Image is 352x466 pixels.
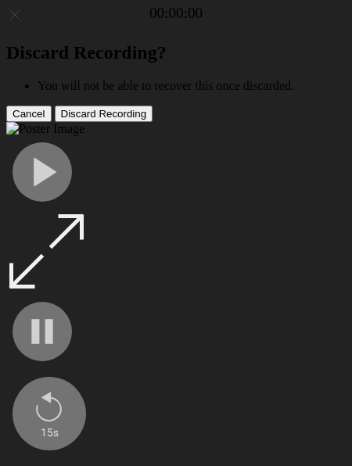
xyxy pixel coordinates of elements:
button: Discard Recording [55,106,153,122]
a: 00:00:00 [149,5,203,22]
img: Poster Image [6,122,84,136]
button: Cancel [6,106,52,122]
h2: Discard Recording? [6,42,346,63]
li: You will not be able to recover this once discarded. [38,79,346,93]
